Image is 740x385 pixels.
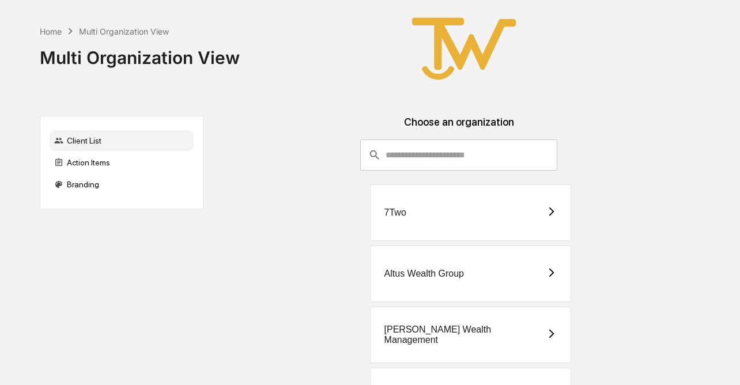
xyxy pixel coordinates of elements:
div: Action Items [50,152,194,173]
div: Altus Wealth Group [384,269,464,279]
div: Home [40,27,62,36]
img: True West [406,9,522,88]
div: Branding [50,174,194,195]
div: Multi Organization View [79,27,169,36]
div: consultant-dashboard__filter-organizations-search-bar [360,139,557,171]
div: [PERSON_NAME] Wealth Management [384,324,546,345]
div: Client List [50,130,194,151]
div: Multi Organization View [40,38,240,68]
div: Choose an organization [213,116,706,139]
div: 7Two [384,207,406,218]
